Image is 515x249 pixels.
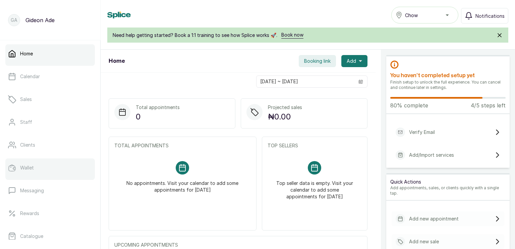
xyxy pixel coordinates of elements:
[20,142,35,148] p: Clients
[5,227,95,246] a: Catalogue
[20,119,32,126] p: Staff
[5,44,95,63] a: Home
[304,58,331,64] span: Booking link
[461,8,508,23] button: Notifications
[409,152,454,158] p: Add/Import services
[5,113,95,132] a: Staff
[20,96,32,103] p: Sales
[281,32,303,39] a: Book now
[20,50,33,57] p: Home
[136,104,180,111] p: Total appointments
[405,12,418,19] span: Chow
[5,136,95,154] a: Clients
[268,104,302,111] p: Projected sales
[299,55,336,67] button: Booking link
[114,142,251,149] p: TOTAL APPOINTMENTS
[341,55,367,67] button: Add
[390,71,506,80] h2: You haven’t completed setup yet
[20,210,39,217] p: Rewards
[276,175,354,200] p: Top seller data is empty. Visit your calendar to add some appointments for [DATE]
[20,187,44,194] p: Messaging
[268,111,302,123] p: ₦0.00
[358,79,363,84] svg: calendar
[11,17,17,23] p: GA
[391,7,458,23] button: Chow
[390,179,506,185] p: Quick Actions
[409,129,435,136] p: Verify Email
[5,181,95,200] a: Messaging
[20,73,40,80] p: Calendar
[390,80,506,90] p: Finish setup to unlock the full experience. You can cancel and continue later in settings.
[347,58,356,64] span: Add
[256,76,354,87] input: Select date
[390,185,506,196] p: Add appointments, sales, or clients quickly with a single tap.
[114,242,362,248] p: UPCOMING APPOINTMENTS
[471,101,506,109] p: 4/5 steps left
[25,16,55,24] p: Gideon Ade
[409,238,439,245] p: Add new sale
[122,175,243,193] p: No appointments. Visit your calendar to add some appointments for [DATE]
[475,12,505,19] span: Notifications
[409,215,459,222] p: Add new appointment
[5,90,95,109] a: Sales
[20,233,43,240] p: Catalogue
[268,142,362,149] p: TOP SELLERS
[109,57,125,65] h1: Home
[136,111,180,123] p: 0
[390,101,428,109] p: 80 % complete
[5,158,95,177] a: Wallet
[5,67,95,86] a: Calendar
[5,204,95,223] a: Rewards
[113,32,277,39] span: Need help getting started? Book a 1:1 training to see how Splice works 🚀.
[20,164,34,171] p: Wallet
